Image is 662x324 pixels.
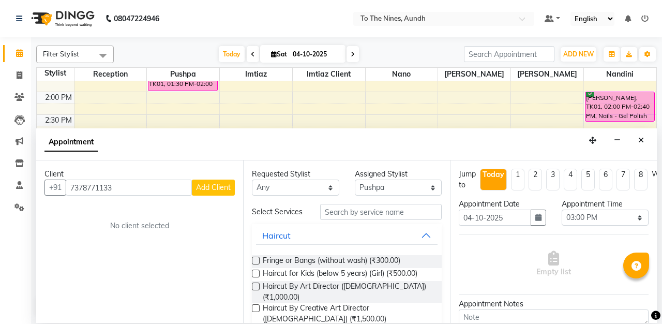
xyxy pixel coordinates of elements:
[219,46,245,62] span: Today
[546,169,560,190] li: 3
[634,132,649,149] button: Close
[511,68,583,81] span: [PERSON_NAME]
[563,50,594,58] span: ADD NEW
[66,180,192,196] input: Search by Name/Mobile/Email/Code
[464,46,554,62] input: Search Appointment
[43,92,74,103] div: 2:00 PM
[252,169,339,180] div: Requested Stylist
[355,169,442,180] div: Assigned Stylist
[562,199,649,210] div: Appointment Time
[459,210,531,226] input: yyyy-mm-dd
[585,92,654,121] div: [PERSON_NAME], TK01, 02:00 PM-02:40 PM, Nails - Gel Polish (Shellac)
[459,199,546,210] div: Appointment Date
[37,68,74,79] div: Stylist
[536,251,571,277] span: Empty list
[584,68,656,81] span: Nandini
[114,4,159,33] b: 08047224946
[616,169,630,190] li: 7
[599,169,612,190] li: 6
[43,50,79,58] span: Filter Stylist
[483,169,504,180] div: Today
[147,68,219,81] span: Pushpa
[459,169,476,190] div: Jump to
[263,255,400,268] span: Fringe or Bangs (without wash) (₹300.00)
[244,207,312,217] div: Select Services
[44,133,98,152] span: Appointment
[43,115,74,126] div: 2:30 PM
[268,50,290,58] span: Sat
[561,47,596,62] button: ADD NEW
[511,169,524,190] li: 1
[256,226,438,245] button: Haircut
[196,183,231,192] span: Add Client
[634,169,648,190] li: 8
[192,180,235,196] button: Add Client
[438,68,510,81] span: [PERSON_NAME]
[262,229,291,242] div: Haircut
[564,169,577,190] li: 4
[581,169,595,190] li: 5
[26,4,97,33] img: logo
[44,169,235,180] div: Client
[220,68,292,81] span: Imtiaz
[529,169,542,190] li: 2
[69,220,210,231] div: No client selected
[263,268,417,281] span: Haircut for Kids (below 5 years) (Girl) (₹500.00)
[366,68,438,81] span: Nano
[263,281,433,303] span: Haircut By Art Director ([DEMOGRAPHIC_DATA]) (₹1,000.00)
[290,47,341,62] input: 2025-10-04
[74,68,147,81] span: Reception
[44,180,66,196] button: +91
[459,299,649,310] div: Appointment Notes
[320,204,442,220] input: Search by service name
[293,68,365,81] span: Imtiaz client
